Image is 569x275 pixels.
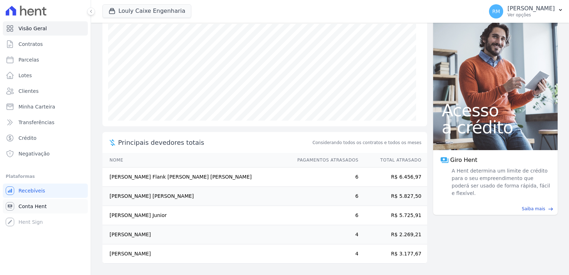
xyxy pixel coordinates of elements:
a: Parcelas [3,53,88,67]
span: Crédito [18,134,37,142]
a: Crédito [3,131,88,145]
td: R$ 5.725,91 [359,206,427,225]
span: a crédito [442,119,549,136]
span: Recebíveis [18,187,45,194]
td: R$ 6.456,97 [359,168,427,187]
td: [PERSON_NAME] Junior [102,206,291,225]
a: Clientes [3,84,88,98]
th: Total Atrasado [359,153,427,168]
a: Lotes [3,68,88,83]
span: Giro Hent [450,156,477,164]
span: Lotes [18,72,32,79]
span: Transferências [18,119,54,126]
span: RM [492,9,500,14]
td: [PERSON_NAME] [PERSON_NAME] [102,187,291,206]
span: Visão Geral [18,25,47,32]
th: Pagamentos Atrasados [291,153,359,168]
button: RM [PERSON_NAME] Ver opções [483,1,569,21]
td: [PERSON_NAME] [102,244,291,264]
span: Clientes [18,88,38,95]
td: [PERSON_NAME] [102,225,291,244]
a: Conta Hent [3,199,88,213]
span: Parcelas [18,56,39,63]
p: Ver opções [507,12,555,18]
a: Recebíveis [3,184,88,198]
span: Saiba mais [522,206,545,212]
span: Minha Carteira [18,103,55,110]
span: Acesso [442,102,549,119]
span: Principais devedores totais [118,138,311,147]
td: 4 [291,225,359,244]
span: A Hent determina um limite de crédito para o seu empreendimento que poderá ser usado de forma ráp... [450,167,551,197]
a: Transferências [3,115,88,129]
td: [PERSON_NAME] Flank [PERSON_NAME] [PERSON_NAME] [102,168,291,187]
td: 6 [291,168,359,187]
span: Negativação [18,150,50,157]
a: Contratos [3,37,88,51]
span: Conta Hent [18,203,47,210]
td: R$ 3.177,67 [359,244,427,264]
th: Nome [102,153,291,168]
td: 4 [291,244,359,264]
a: Saiba mais east [437,206,553,212]
a: Negativação [3,147,88,161]
td: 6 [291,187,359,206]
a: Minha Carteira [3,100,88,114]
span: Contratos [18,41,43,48]
td: R$ 2.269,21 [359,225,427,244]
span: Considerando todos os contratos e todos os meses [313,139,421,146]
div: Plataformas [6,172,85,181]
td: R$ 5.827,50 [359,187,427,206]
span: east [548,206,553,212]
button: Louly Caixe Engenharia [102,4,191,18]
a: Visão Geral [3,21,88,36]
td: 6 [291,206,359,225]
p: [PERSON_NAME] [507,5,555,12]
